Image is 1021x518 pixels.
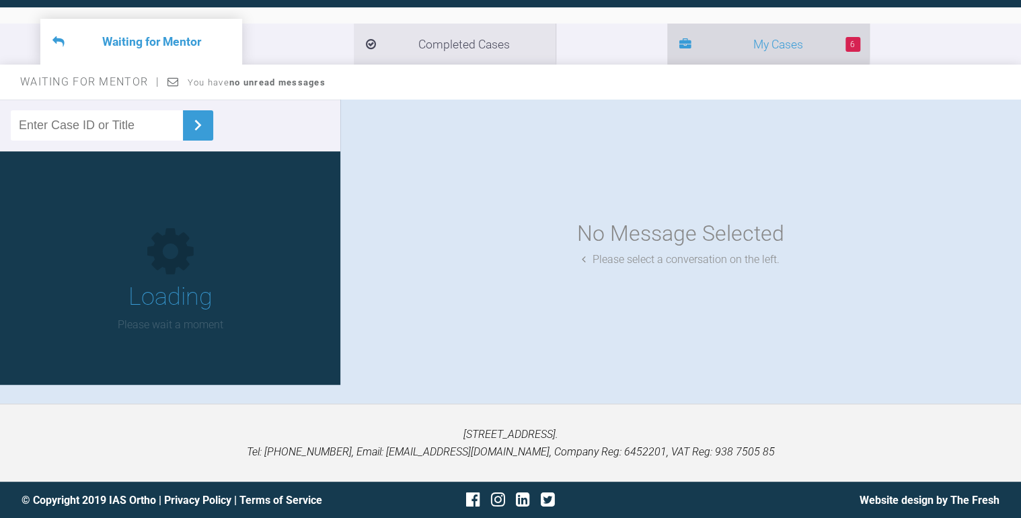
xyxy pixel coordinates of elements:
span: You have [188,77,326,87]
li: Completed Cases [354,24,556,65]
div: © Copyright 2019 IAS Ortho | | [22,492,348,509]
span: Waiting for Mentor [20,75,159,88]
h1: Loading [128,278,212,317]
li: My Cases [667,24,869,65]
img: chevronRight.28bd32b0.svg [187,114,209,136]
p: Please wait a moment [117,316,223,334]
span: 6 [845,37,860,52]
strong: no unread messages [229,77,326,87]
a: Privacy Policy [164,494,231,507]
p: [STREET_ADDRESS]. Tel: [PHONE_NUMBER], Email: [EMAIL_ADDRESS][DOMAIN_NAME], Company Reg: 6452201,... [22,426,999,460]
a: Website design by The Fresh [860,494,999,507]
div: No Message Selected [577,217,784,251]
a: Terms of Service [239,494,322,507]
div: Please select a conversation on the left. [582,251,780,268]
input: Enter Case ID or Title [11,110,183,141]
li: Waiting for Mentor [40,19,242,65]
